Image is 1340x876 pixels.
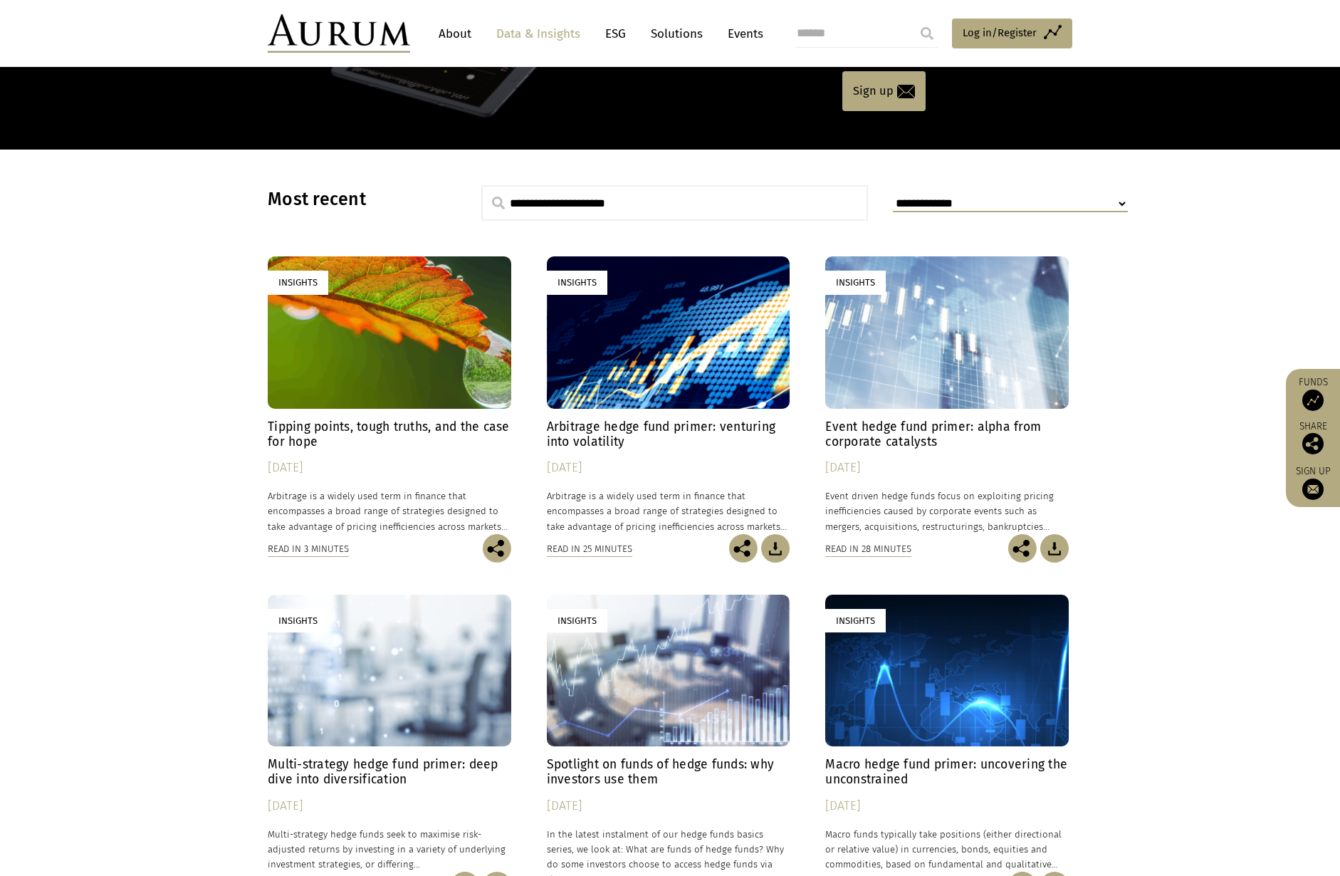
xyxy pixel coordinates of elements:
div: [DATE] [825,458,1069,478]
a: Solutions [644,21,710,47]
span: Log in/Register [963,24,1037,41]
div: Read in 3 minutes [268,541,349,557]
a: Sign up [842,71,926,111]
p: Multi-strategy hedge funds seek to maximise risk-adjusted returns by investing in a variety of un... [268,827,511,872]
a: About [431,21,478,47]
h4: Macro hedge fund primer: uncovering the unconstrained [825,757,1069,787]
div: Insights [268,271,328,294]
img: Download Article [761,534,790,563]
p: Arbitrage is a widely used term in finance that encompasses a broad range of strategies designed ... [547,489,790,533]
h4: Multi-strategy hedge fund primer: deep dive into diversification [268,757,511,787]
img: Share this post [729,534,758,563]
img: Share this post [1302,433,1324,454]
img: email-icon [897,85,915,98]
h4: Event hedge fund primer: alpha from corporate catalysts [825,419,1069,449]
div: Read in 25 minutes [547,541,632,557]
div: [DATE] [268,796,511,816]
h4: Tipping points, tough truths, and the case for hope [268,419,511,449]
img: search.svg [492,197,505,209]
p: Macro funds typically take positions (either directional or relative value) in currencies, bonds,... [825,827,1069,872]
img: Share this post [1008,534,1037,563]
div: Share [1293,422,1333,454]
h4: Arbitrage hedge fund primer: venturing into volatility [547,419,790,449]
a: Insights Macro hedge fund primer: uncovering the unconstrained [DATE] Macro funds typically take ... [825,595,1069,872]
a: Events [721,21,763,47]
div: [DATE] [547,796,790,816]
div: [DATE] [547,458,790,478]
a: Insights Event hedge fund primer: alpha from corporate catalysts [DATE] Event driven hedge funds ... [825,256,1069,533]
img: Sign up to our newsletter [1302,479,1324,500]
a: Sign up [1293,465,1333,500]
div: Insights [547,609,607,632]
div: Insights [547,271,607,294]
div: Insights [825,271,886,294]
h4: Spotlight on funds of hedge funds: why investors use them [547,757,790,787]
input: Submit [913,19,941,48]
img: Share this post [483,534,511,563]
a: Data & Insights [489,21,587,47]
div: Insights [825,609,886,632]
p: Event driven hedge funds focus on exploiting pricing inefficiencies caused by corporate events su... [825,489,1069,533]
a: ESG [598,21,633,47]
img: Aurum [268,14,410,53]
div: Read in 28 minutes [825,541,911,557]
h3: Most recent [268,189,446,210]
a: Insights Arbitrage hedge fund primer: venturing into volatility [DATE] Arbitrage is a widely used... [547,256,790,533]
a: Log in/Register [952,19,1072,48]
div: [DATE] [268,458,511,478]
div: [DATE] [825,796,1069,816]
a: Funds [1293,376,1333,411]
img: Download Article [1040,534,1069,563]
a: Insights Tipping points, tough truths, and the case for hope [DATE] Arbitrage is a widely used te... [268,256,511,533]
p: Arbitrage is a widely used term in finance that encompasses a broad range of strategies designed ... [268,489,511,533]
a: Insights Multi-strategy hedge fund primer: deep dive into diversification [DATE] Multi-strategy h... [268,595,511,872]
img: Access Funds [1302,390,1324,411]
div: Insights [268,609,328,632]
